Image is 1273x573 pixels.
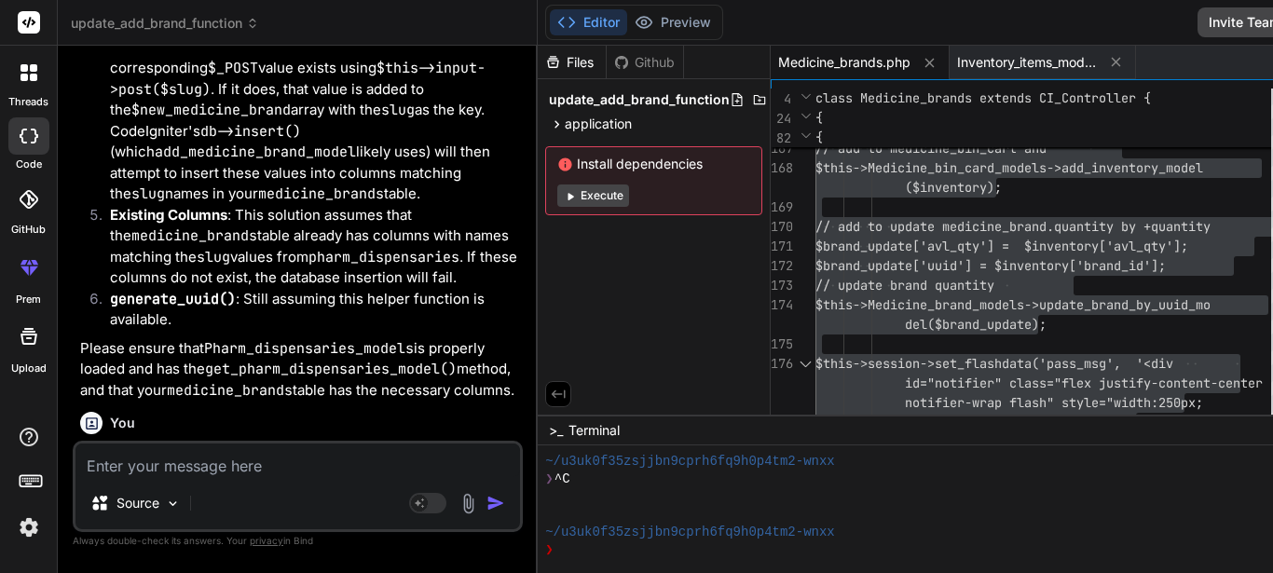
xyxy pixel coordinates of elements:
[549,90,730,109] span: update_add_brand_function
[554,471,570,488] span: ^C
[627,9,719,35] button: Preview
[131,101,291,119] code: $new_medicine_brand
[1099,159,1203,176] span: nventory_model
[905,375,1263,391] span: id="notifier" class="flex justify-content-center
[308,248,459,266] code: pharm_dispensaries
[815,355,1099,372] span: $this->session->set_flashdata('pass_ms
[131,226,257,245] code: medicine_brands
[95,16,519,205] li: : A loop iterates through the fetched dispensaries. For each , it checks if a corresponding value...
[116,494,159,512] p: Source
[11,222,46,238] label: GitHub
[771,276,791,295] div: 173
[557,184,629,207] button: Execute
[815,257,1099,274] span: $brand_update['uuid'] = $inventory['br
[815,218,1099,235] span: // add to update medicine_brand.quanti
[957,53,1097,72] span: Inventory_items_models.php
[71,14,259,33] span: update_add_brand_function
[771,109,791,129] span: 24
[905,414,1151,430] span: left:-500px; text-align:center;">
[607,53,683,72] div: Github
[73,532,523,550] p: Always double-check its answers. Your in Bind
[549,421,563,440] span: >_
[771,158,791,178] div: 168
[80,338,519,402] p: Please ensure that is properly loaded and has the method, and that your table has the necessary c...
[250,535,283,546] span: privacy
[557,155,750,173] span: Install dependencies
[793,354,817,374] div: Click to collapse the range.
[1099,296,1211,313] span: rand_by_uuid_mo
[815,238,1099,254] span: $brand_update['avl_qty'] = $inventory
[208,59,258,77] code: $_POST
[204,339,414,358] code: Pharm_dispensaries_models
[815,296,1099,313] span: $this->Medicine_brand_models->update_b
[815,109,823,126] span: {
[545,471,554,488] span: ❯
[568,421,620,440] span: Terminal
[1099,238,1188,254] span: ['avl_qty'];
[110,59,486,99] code: $this->input->post($slug)
[95,289,519,331] li: : Still assuming this helper function is available.
[155,143,356,161] code: add_medicine_brand_model
[771,295,791,315] div: 174
[381,101,415,119] code: slug
[771,256,791,276] div: 172
[486,494,505,512] img: icon
[165,496,181,512] img: Pick Models
[815,277,994,293] span: // update brand quantity
[771,354,791,374] div: 176
[905,179,1002,196] span: ($inventory);
[815,159,1099,176] span: $this->Medicine_bin_card_models->add_i
[771,129,791,148] span: 82
[545,541,554,559] span: ❯
[771,198,791,217] div: 169
[200,122,301,141] code: db->insert()
[167,381,293,400] code: medicine_brands
[110,290,236,308] code: generate_uuid()
[815,129,823,145] span: {
[458,493,479,514] img: attachment
[131,184,165,203] code: slug
[771,139,791,158] div: 167
[538,53,606,72] div: Files
[545,453,835,471] span: ~/u3uk0f35zsjjbn9cprh6fq9h0p4tm2-wnxx
[1099,218,1211,235] span: ty by +quantity
[8,94,48,110] label: threads
[771,89,791,109] span: 4
[11,361,47,376] label: Upload
[13,512,45,543] img: settings
[815,89,1151,106] span: class Medicine_brands extends CI_Controller {
[778,53,910,72] span: Medicine_brands.php
[1099,355,1173,372] span: g', '<div
[16,157,42,172] label: code
[771,217,791,237] div: 170
[565,115,632,133] span: application
[197,248,230,266] code: slug
[771,237,791,256] div: 171
[110,206,227,224] strong: Existing Columns
[205,360,457,378] code: get_pharm_dispensaries_model()
[771,334,791,354] div: 175
[16,292,41,307] label: prem
[258,184,384,203] code: medicine_brands
[1099,257,1166,274] span: and_id'];
[550,9,627,35] button: Editor
[905,316,1047,333] span: del($brand_update);
[545,524,835,541] span: ~/u3uk0f35zsjjbn9cprh6fq9h0p4tm2-wnxx
[815,140,1047,157] span: // add to medicine_bin_cart and
[95,205,519,289] li: : This solution assumes that the table already has columns with names matching the values from . ...
[110,414,135,432] h6: You
[905,394,1203,411] span: notifier-wrap flash" style="width:250px;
